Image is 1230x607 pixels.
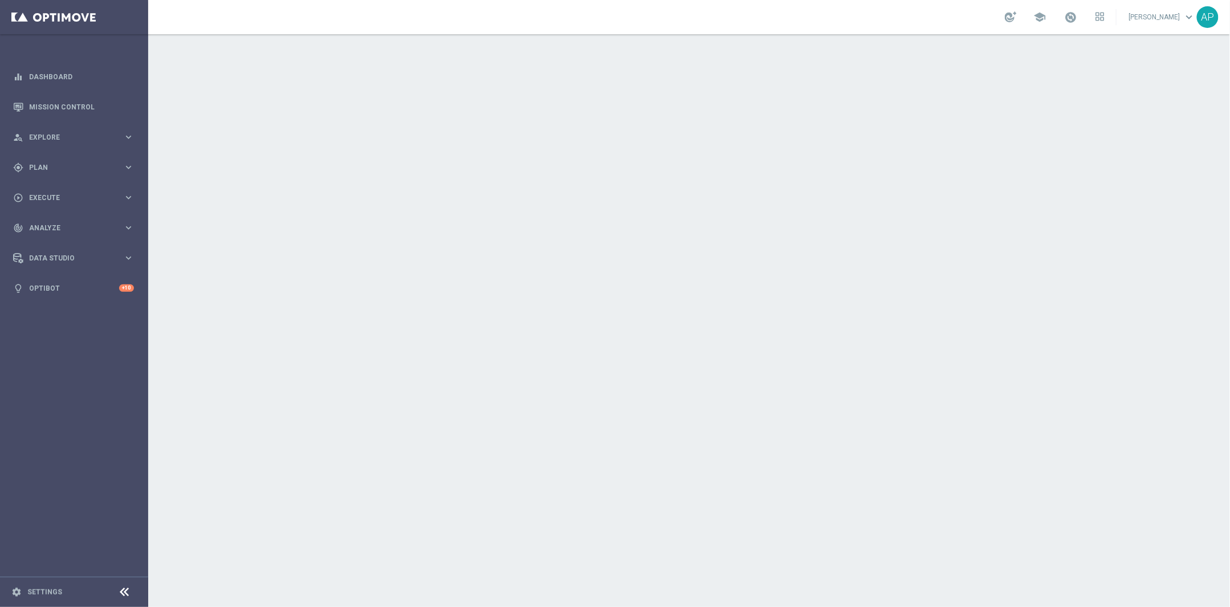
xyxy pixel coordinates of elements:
[13,162,23,173] i: gps_fixed
[1034,11,1046,23] span: school
[29,164,123,171] span: Plan
[13,132,123,142] div: Explore
[123,132,134,142] i: keyboard_arrow_right
[29,134,123,141] span: Explore
[13,92,134,122] div: Mission Control
[13,163,135,172] button: gps_fixed Plan keyboard_arrow_right
[13,223,123,233] div: Analyze
[13,62,134,92] div: Dashboard
[13,72,23,82] i: equalizer
[13,223,23,233] i: track_changes
[13,273,134,303] div: Optibot
[1197,6,1219,28] div: AP
[29,194,123,201] span: Execute
[123,192,134,203] i: keyboard_arrow_right
[123,252,134,263] i: keyboard_arrow_right
[13,72,135,82] button: equalizer Dashboard
[13,133,135,142] button: person_search Explore keyboard_arrow_right
[13,193,135,202] button: play_circle_outline Execute keyboard_arrow_right
[123,222,134,233] i: keyboard_arrow_right
[29,273,119,303] a: Optibot
[13,193,23,203] i: play_circle_outline
[1128,9,1197,26] a: [PERSON_NAME]keyboard_arrow_down
[27,589,62,596] a: Settings
[13,103,135,112] button: Mission Control
[13,162,123,173] div: Plan
[29,92,134,122] a: Mission Control
[13,132,23,142] i: person_search
[123,162,134,173] i: keyboard_arrow_right
[13,254,135,263] button: Data Studio keyboard_arrow_right
[13,253,123,263] div: Data Studio
[29,255,123,262] span: Data Studio
[13,283,23,294] i: lightbulb
[11,587,22,597] i: settings
[29,225,123,231] span: Analyze
[1183,11,1196,23] span: keyboard_arrow_down
[29,62,134,92] a: Dashboard
[13,193,123,203] div: Execute
[119,284,134,292] div: +10
[13,284,135,293] button: lightbulb Optibot +10
[13,223,135,233] button: track_changes Analyze keyboard_arrow_right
